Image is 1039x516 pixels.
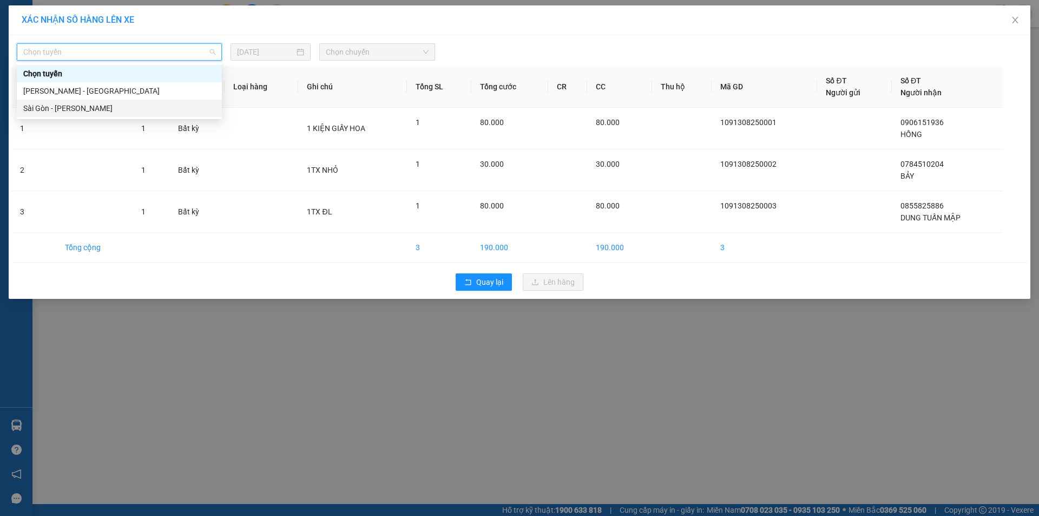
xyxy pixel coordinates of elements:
th: CR [548,66,587,108]
span: 1TX ĐL [307,207,332,216]
div: Phan Rí - Sài Gòn [17,82,222,100]
span: 80.000 [480,118,504,127]
td: 3 [11,191,56,233]
td: 3 [407,233,471,263]
span: 1 [141,124,146,133]
span: 0906151936 [900,118,944,127]
td: 2 [11,149,56,191]
span: Chọn tuyến [23,44,215,60]
span: 1091308250002 [720,160,777,168]
th: STT [11,66,56,108]
span: 1 [416,201,420,210]
span: Người nhận [900,88,942,97]
input: 13/08/2025 [237,46,294,58]
li: 01 [PERSON_NAME] [5,24,206,37]
td: 190.000 [471,233,548,263]
span: XÁC NHẬN SỐ HÀNG LÊN XE [22,15,134,25]
span: 0784510204 [900,160,944,168]
th: Tổng SL [407,66,471,108]
div: Sài Gòn - Phan Rí [17,100,222,117]
span: 1 [416,118,420,127]
button: uploadLên hàng [523,273,583,291]
div: Chọn tuyến [17,65,222,82]
th: Loại hàng [225,66,298,108]
span: 80.000 [480,201,504,210]
td: Bất kỳ [169,191,225,233]
span: 30.000 [480,160,504,168]
b: GỬI : 109 QL 13 [5,68,109,86]
td: 190.000 [587,233,652,263]
div: Sài Gòn - [PERSON_NAME] [23,102,215,114]
button: Close [1000,5,1030,36]
span: 1 [141,166,146,174]
span: 1 KIỆN GIẤY HOA [307,124,365,133]
span: 1091308250003 [720,201,777,210]
td: 3 [712,233,817,263]
span: Chọn chuyến [326,44,429,60]
li: 02523854854 [5,37,206,51]
span: environment [62,26,71,35]
div: [PERSON_NAME] - [GEOGRAPHIC_DATA] [23,85,215,97]
span: 1091308250001 [720,118,777,127]
th: Mã GD [712,66,817,108]
div: Chọn tuyến [23,68,215,80]
span: DUNG TUẤN MẬP [900,213,961,222]
th: Ghi chú [298,66,407,108]
th: CC [587,66,652,108]
th: Tổng cước [471,66,548,108]
span: Số ĐT [900,76,921,85]
span: Quay lại [476,276,503,288]
span: phone [62,40,71,48]
span: 30.000 [596,160,620,168]
span: rollback [464,278,472,287]
span: 1 [416,160,420,168]
span: HỒNG [900,130,922,139]
td: Bất kỳ [169,108,225,149]
td: Tổng cộng [56,233,132,263]
span: Người gửi [826,88,860,97]
b: [PERSON_NAME] [62,7,153,21]
span: 80.000 [596,201,620,210]
span: close [1011,16,1020,24]
button: rollbackQuay lại [456,273,512,291]
td: 1 [11,108,56,149]
span: 0855825886 [900,201,944,210]
img: logo.jpg [5,5,59,59]
td: Bất kỳ [169,149,225,191]
span: Số ĐT [826,76,846,85]
span: 1TX NHỎ [307,166,338,174]
span: 1 [141,207,146,216]
th: Thu hộ [652,66,712,108]
span: 80.000 [596,118,620,127]
span: BẢY [900,172,914,180]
